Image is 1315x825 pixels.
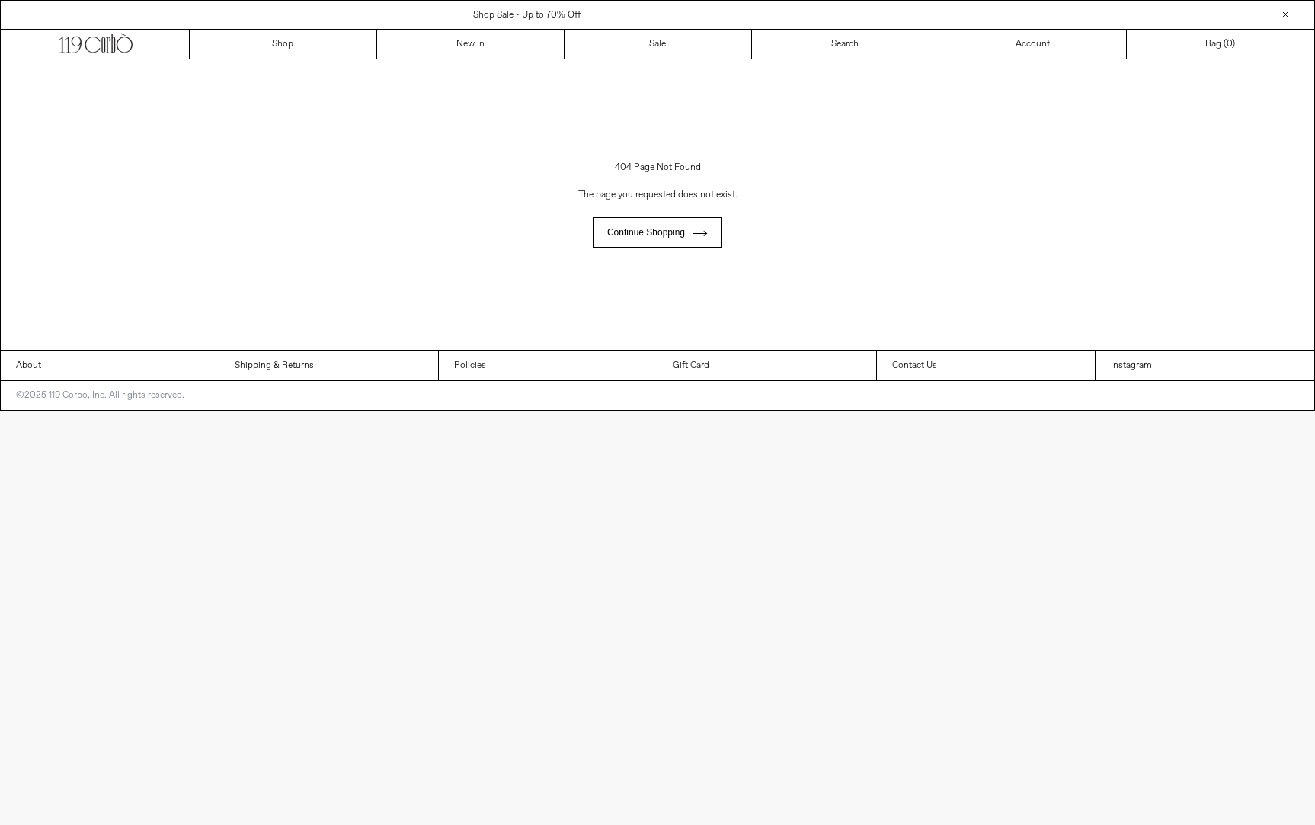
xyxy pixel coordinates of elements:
a: Account [939,30,1127,59]
h1: 404 Page Not Found [43,155,1272,181]
a: New In [377,30,565,59]
a: Bag () [1127,30,1314,59]
a: Continue shopping [593,217,722,248]
a: Sale [565,30,752,59]
span: 0 [1227,38,1232,50]
p: The page you requested does not exist. [43,181,1272,209]
a: About [1,351,219,380]
a: Gift Card [657,351,875,380]
a: Search [752,30,939,59]
a: Policies [439,351,657,380]
p: ©2025 119 Corbo, Inc. All rights reserved. [1,381,200,410]
a: Contact Us [877,351,1095,380]
a: Shipping & Returns [219,351,437,380]
span: ) [1227,37,1235,51]
a: Instagram [1096,351,1314,380]
a: Shop [190,30,377,59]
a: Shop Sale - Up to 70% Off [473,9,581,21]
